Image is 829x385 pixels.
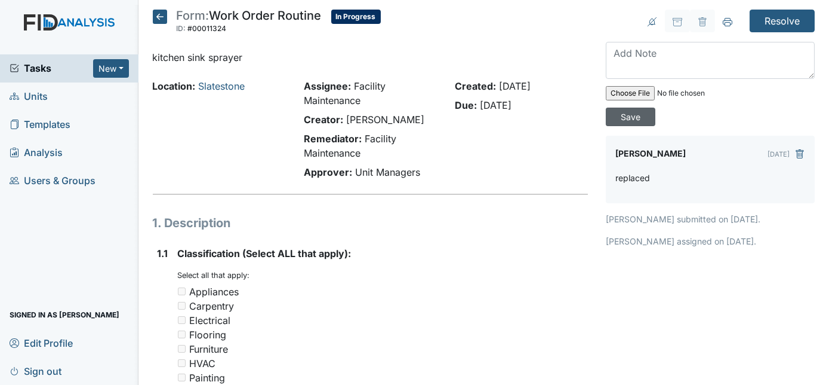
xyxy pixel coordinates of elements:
div: Appliances [190,285,239,299]
strong: Approver: [304,166,352,178]
input: Carpentry [178,302,186,310]
h1: 1. Description [153,214,588,232]
span: Classification (Select ALL that apply): [178,247,352,259]
span: Units [10,87,48,106]
a: Tasks [10,61,93,75]
span: Sign out [10,362,61,380]
span: Form: [177,8,209,23]
small: Select all that apply: [178,271,250,280]
input: Save [606,108,655,126]
p: [PERSON_NAME] assigned on [DATE]. [606,235,815,247]
small: [DATE] [768,150,790,158]
span: [PERSON_NAME] [346,114,424,126]
div: Work Order Routine [177,10,322,36]
strong: Due: [455,99,477,111]
p: replaced [615,172,650,184]
p: [PERSON_NAME] submitted on [DATE]. [606,213,815,225]
input: Painting [178,374,186,381]
label: [PERSON_NAME] [615,145,686,162]
input: Flooring [178,331,186,338]
span: Signed in as [PERSON_NAME] [10,305,119,324]
span: [DATE] [480,99,511,111]
strong: Remediator: [304,133,362,145]
input: Electrical [178,316,186,324]
a: Slatestone [199,80,245,92]
span: Users & Groups [10,172,95,190]
span: Templates [10,115,70,134]
strong: Creator: [304,114,343,126]
input: Appliances [178,288,186,295]
span: In Progress [331,10,381,24]
div: HVAC [190,356,216,371]
span: [DATE] [499,80,531,92]
span: Unit Managers [355,166,420,178]
div: Painting [190,371,226,385]
input: Furniture [178,345,186,353]
strong: Assignee: [304,80,351,92]
p: kitchen sink sprayer [153,50,588,65]
div: Furniture [190,342,229,356]
span: ID: [177,24,186,33]
div: Flooring [190,328,227,342]
span: #00011324 [188,24,227,33]
input: Resolve [750,10,815,32]
button: New [93,59,129,78]
div: Carpentry [190,299,235,313]
strong: Created: [455,80,496,92]
input: HVAC [178,359,186,367]
div: Electrical [190,313,231,328]
span: Analysis [10,143,63,162]
strong: Location: [153,80,196,92]
label: 1.1 [158,246,168,261]
span: Edit Profile [10,334,73,352]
